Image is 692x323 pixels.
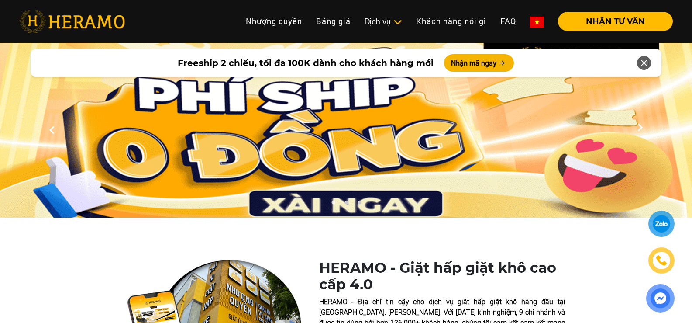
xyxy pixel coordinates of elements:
[530,17,544,28] img: vn-flag.png
[558,12,673,31] button: NHẬN TƯ VẤN
[551,17,673,25] a: NHẬN TƯ VẤN
[444,54,514,72] button: Nhận mã ngay
[493,12,523,31] a: FAQ
[319,260,565,293] h1: HERAMO - Giặt hấp giặt khô cao cấp 4.0
[355,200,364,209] button: 3
[309,12,358,31] a: Bảng giá
[365,16,402,28] div: Dịch vụ
[393,18,402,27] img: subToggleIcon
[19,10,125,33] img: heramo-logo.png
[178,56,434,69] span: Freeship 2 chiều, tối đa 100K dành cho khách hàng mới
[342,200,351,209] button: 2
[239,12,309,31] a: Nhượng quyền
[650,249,673,272] a: phone-icon
[656,255,667,266] img: phone-icon
[329,200,337,209] button: 1
[409,12,493,31] a: Khách hàng nói gì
